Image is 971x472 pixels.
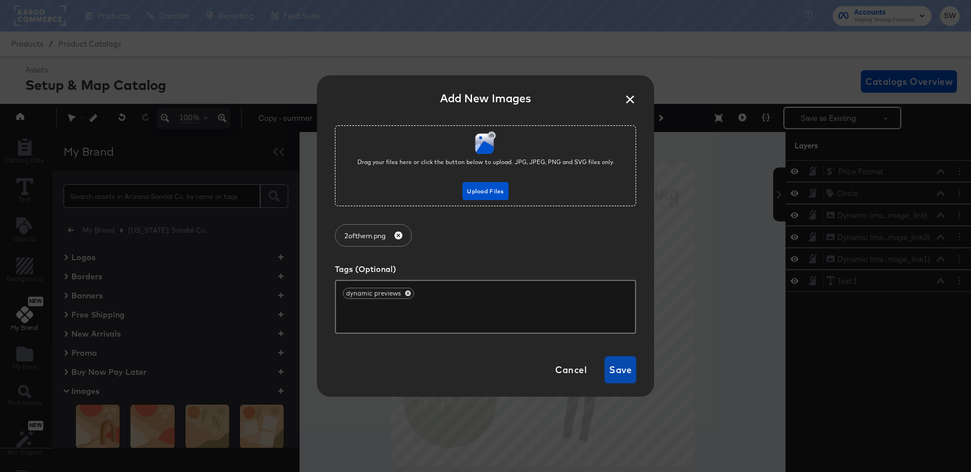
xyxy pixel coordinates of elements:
[317,75,654,105] div: Add New Images
[335,265,636,275] p: Tags (Optional)
[605,356,636,383] button: Save
[357,158,614,166] div: Drag your files here or click the button below to upload. JPG, JPEG, PNG and SVG files only.
[555,362,587,378] span: Cancel
[462,182,508,200] button: Upload Files
[344,232,385,240] div: 2ofthem.png
[343,288,414,299] div: dynamic previews
[609,362,632,378] span: Save
[551,356,591,383] button: Cancel
[467,187,503,197] span: Upload Files
[620,87,640,107] button: ×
